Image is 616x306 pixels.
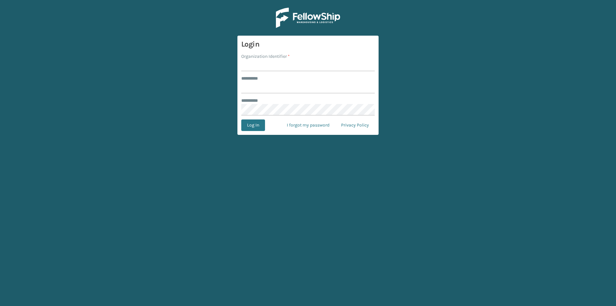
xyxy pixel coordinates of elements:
a: Privacy Policy [335,119,375,131]
img: Logo [276,8,340,28]
label: Organization Identifier [241,53,290,60]
a: I forgot my password [281,119,335,131]
button: Log In [241,119,265,131]
h3: Login [241,39,375,49]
